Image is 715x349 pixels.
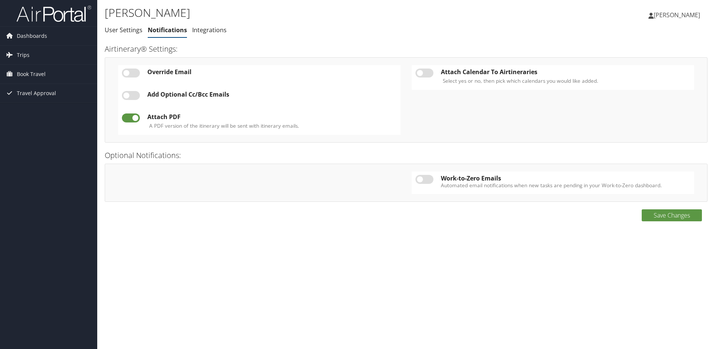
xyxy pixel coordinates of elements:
a: User Settings [105,26,142,34]
label: Select yes or no, then pick which calendars you would like added. [443,77,598,85]
label: Automated email notifications when new tasks are pending in your Work-to-Zero dashboard. [441,182,690,189]
button: Save Changes [642,209,702,221]
span: Book Travel [17,65,46,84]
a: Integrations [192,26,227,34]
span: Dashboards [17,27,47,45]
h3: Optional Notifications: [105,150,708,161]
img: airportal-logo.png [16,5,91,22]
div: Override Email [147,69,397,75]
div: Work-to-Zero Emails [441,175,690,182]
h3: Airtinerary® Settings: [105,44,708,54]
span: Travel Approval [17,84,56,103]
div: Add Optional Cc/Bcc Emails [147,91,397,98]
label: A PDF version of the itinerary will be sent with itinerary emails. [149,122,299,130]
span: Trips [17,46,30,64]
span: [PERSON_NAME] [654,11,700,19]
a: [PERSON_NAME] [648,4,708,26]
a: Notifications [148,26,187,34]
div: Attach PDF [147,113,397,120]
div: Attach Calendar To Airtineraries [441,69,690,75]
h1: [PERSON_NAME] [105,5,507,21]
